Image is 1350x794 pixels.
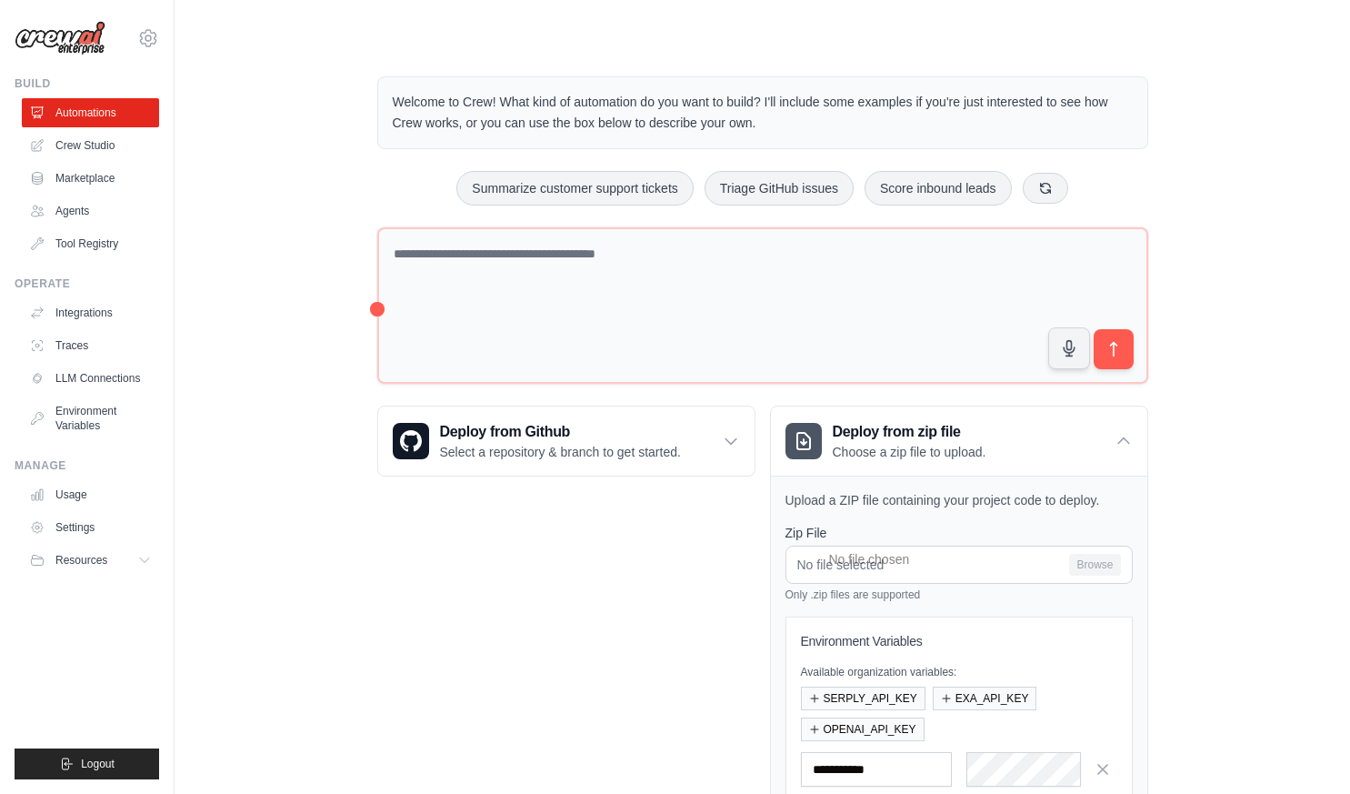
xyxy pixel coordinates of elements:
[933,687,1037,710] button: EXA_API_KEY
[15,21,105,55] img: Logo
[833,443,986,461] p: Choose a zip file to upload.
[22,546,159,575] button: Resources
[22,196,159,226] a: Agents
[22,397,159,440] a: Environment Variables
[22,513,159,542] a: Settings
[22,131,159,160] a: Crew Studio
[22,480,159,509] a: Usage
[801,632,1117,650] h3: Environment Variables
[15,458,159,473] div: Manage
[440,421,681,443] h3: Deploy from Github
[785,524,1133,542] label: Zip File
[801,665,1117,679] p: Available organization variables:
[801,687,925,710] button: SERPLY_API_KEY
[15,749,159,779] button: Logout
[865,171,1012,206] button: Score inbound leads
[393,92,1133,134] p: Welcome to Crew! What kind of automation do you want to build? I'll include some examples if you'...
[22,229,159,258] a: Tool Registry
[22,164,159,193] a: Marketplace
[22,298,159,327] a: Integrations
[15,76,159,91] div: Build
[22,98,159,127] a: Automations
[785,491,1133,509] p: Upload a ZIP file containing your project code to deploy.
[22,364,159,393] a: LLM Connections
[440,443,681,461] p: Select a repository & branch to get started.
[785,588,1133,602] p: Only .zip files are supported
[15,276,159,291] div: Operate
[456,171,693,206] button: Summarize customer support tickets
[801,718,925,741] button: OPENAI_API_KEY
[705,171,854,206] button: Triage GitHub issues
[833,421,986,443] h3: Deploy from zip file
[22,331,159,360] a: Traces
[785,546,1133,584] input: No file selected Browse
[55,553,107,568] span: Resources
[81,757,115,771] span: Logout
